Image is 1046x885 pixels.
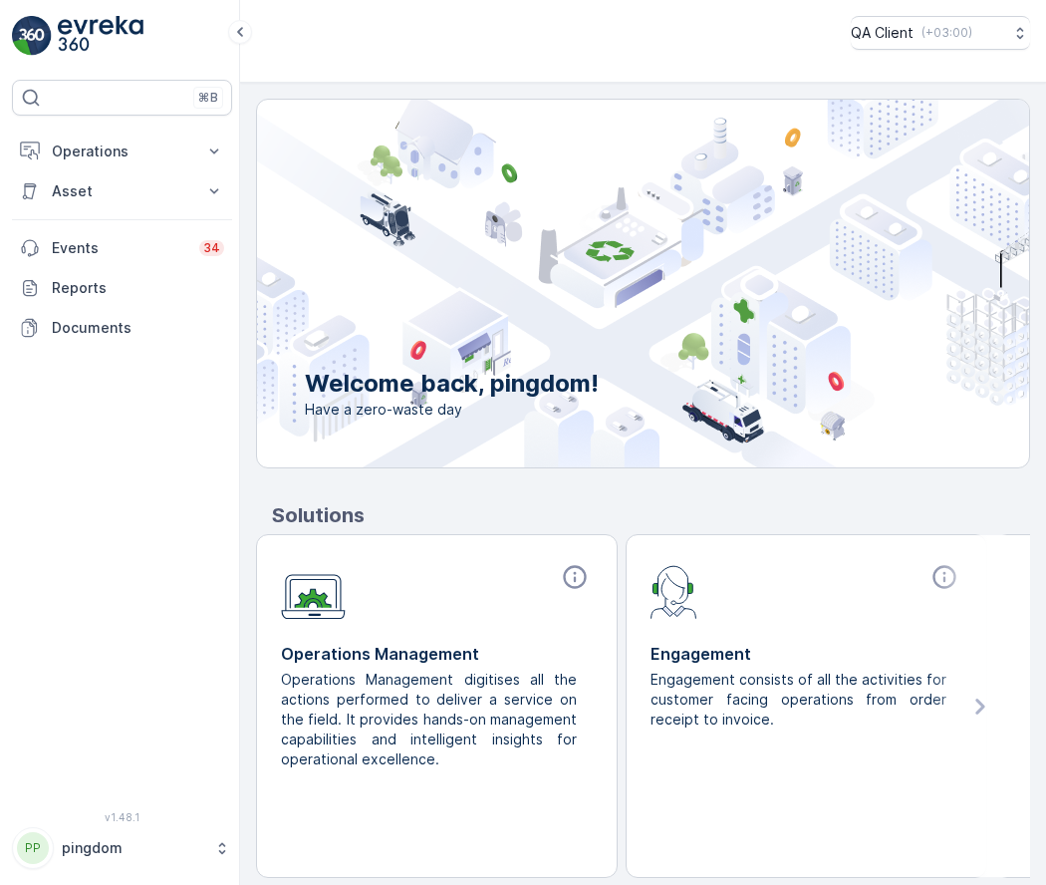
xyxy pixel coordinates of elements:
p: Engagement [651,642,962,666]
button: Operations [12,132,232,171]
div: PP [17,832,49,864]
button: PPpingdom [12,827,232,869]
img: module-icon [281,563,346,620]
p: Documents [52,318,224,338]
p: Operations Management [281,642,593,666]
p: Events [52,238,187,258]
span: Have a zero-waste day [305,400,599,420]
p: Operations [52,142,192,161]
p: Engagement consists of all the activities for customer facing operations from order receipt to in... [651,670,946,730]
p: Solutions [272,500,1030,530]
p: pingdom [62,838,204,858]
p: Asset [52,181,192,201]
p: ( +03:00 ) [921,25,972,41]
img: logo_light-DOdMpM7g.png [58,16,143,56]
a: Reports [12,268,232,308]
p: Reports [52,278,224,298]
p: Operations Management digitises all the actions performed to deliver a service on the field. It p... [281,670,577,769]
a: Events34 [12,228,232,268]
img: module-icon [651,563,697,619]
img: city illustration [167,100,1029,467]
img: logo [12,16,52,56]
p: QA Client [851,23,914,43]
a: Documents [12,308,232,348]
span: v 1.48.1 [12,811,232,823]
p: 34 [203,240,220,256]
button: Asset [12,171,232,211]
p: ⌘B [198,90,218,106]
button: QA Client(+03:00) [851,16,1030,50]
p: Welcome back, pingdom! [305,368,599,400]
